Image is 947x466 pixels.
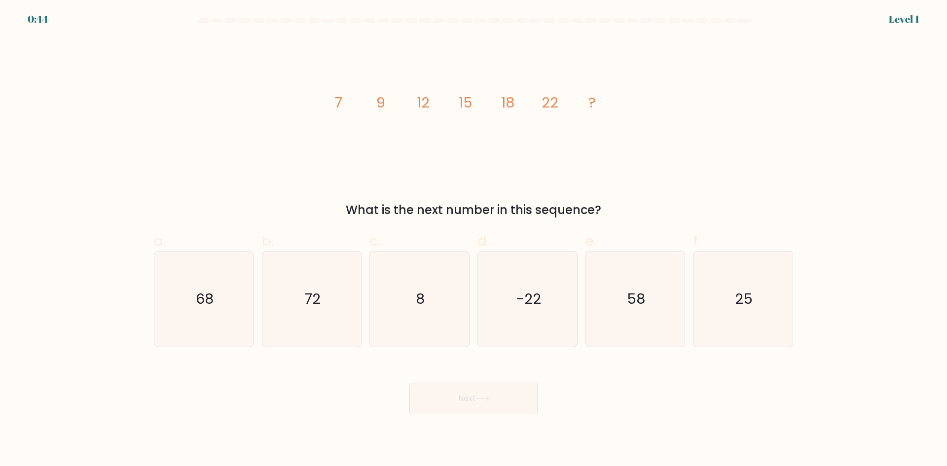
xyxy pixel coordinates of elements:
span: b. [262,231,274,251]
tspan: 18 [501,93,514,112]
tspan: 15 [459,93,472,112]
div: Level 1 [889,12,919,27]
div: 0:44 [28,12,48,27]
tspan: 7 [334,93,342,112]
span: f. [693,231,700,251]
span: d. [477,231,489,251]
tspan: 9 [376,93,385,112]
text: 72 [304,289,321,309]
text: 68 [196,289,214,309]
text: 25 [735,289,753,309]
tspan: ? [588,93,596,112]
button: Next [409,383,538,414]
tspan: 22 [542,93,558,112]
text: -22 [516,289,541,309]
span: a. [154,231,166,251]
span: e. [585,231,596,251]
tspan: 12 [417,93,430,112]
span: c. [369,231,380,251]
div: What is the next number in this sequence? [160,201,787,219]
text: 58 [627,289,645,309]
text: 8 [416,289,425,309]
